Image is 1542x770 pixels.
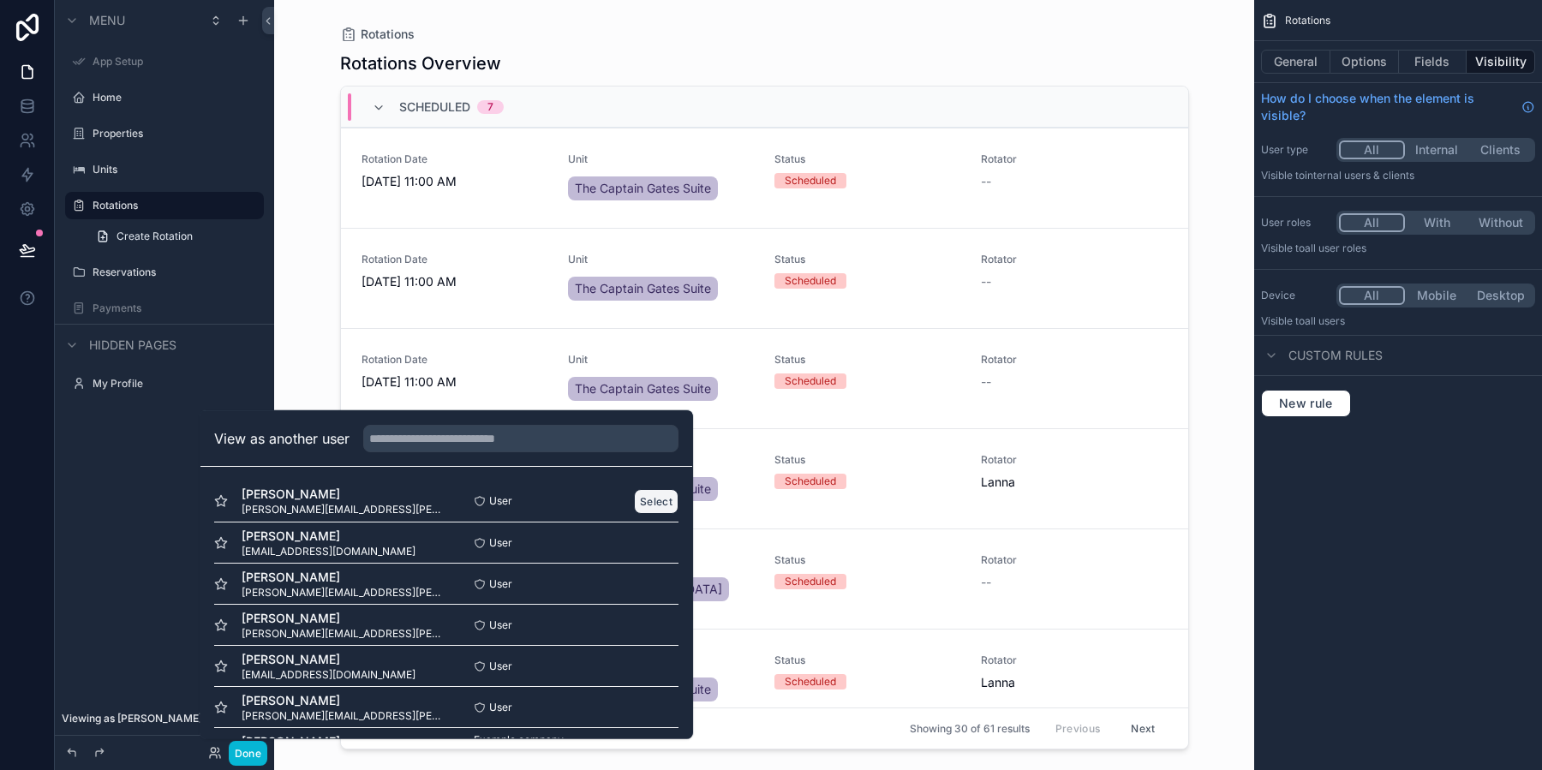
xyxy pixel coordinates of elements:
[229,741,267,766] button: Done
[93,199,254,212] label: Rotations
[93,266,260,279] label: Reservations
[1405,286,1469,305] button: Mobile
[93,91,260,104] label: Home
[242,527,415,544] span: [PERSON_NAME]
[1399,50,1467,74] button: Fields
[242,626,446,640] span: [PERSON_NAME][EMAIL_ADDRESS][PERSON_NAME][DOMAIN_NAME]
[634,488,678,513] button: Select
[489,618,512,631] span: User
[62,712,202,725] span: Viewing as [PERSON_NAME]
[1119,715,1167,742] button: Next
[487,100,493,114] div: 7
[910,722,1030,736] span: Showing 30 of 61 results
[214,428,350,449] h2: View as another user
[242,503,446,516] span: [PERSON_NAME][EMAIL_ADDRESS][PERSON_NAME][DOMAIN_NAME]
[1305,242,1366,254] span: All user roles
[1272,396,1340,411] span: New rule
[242,667,415,681] span: [EMAIL_ADDRESS][DOMAIN_NAME]
[489,576,512,590] span: User
[93,301,260,315] label: Payments
[242,568,446,585] span: [PERSON_NAME]
[242,650,415,667] span: [PERSON_NAME]
[89,12,125,29] span: Menu
[242,732,415,749] span: [PERSON_NAME]
[1261,169,1535,182] p: Visible to
[489,659,512,672] span: User
[242,708,446,722] span: [PERSON_NAME][EMAIL_ADDRESS][PERSON_NAME][DOMAIN_NAME]
[1261,314,1535,328] p: Visible to
[1261,90,1515,124] span: How do I choose when the element is visible?
[399,98,470,116] span: Scheduled
[93,55,260,69] label: App Setup
[89,337,176,354] span: Hidden pages
[1405,140,1469,159] button: Internal
[1305,169,1414,182] span: Internal users & clients
[1339,140,1405,159] button: All
[489,700,512,713] span: User
[1261,289,1330,302] label: Device
[93,377,260,391] label: My Profile
[1339,213,1405,232] button: All
[242,691,446,708] span: [PERSON_NAME]
[242,486,446,503] span: [PERSON_NAME]
[1261,50,1330,74] button: General
[117,230,193,243] span: Create Rotation
[242,585,446,599] span: [PERSON_NAME][EMAIL_ADDRESS][PERSON_NAME][DOMAIN_NAME]
[1305,314,1345,327] span: all users
[242,544,415,558] span: [EMAIL_ADDRESS][DOMAIN_NAME]
[1467,50,1535,74] button: Visibility
[1261,143,1330,157] label: User type
[1405,213,1469,232] button: With
[489,494,512,508] span: User
[1468,286,1533,305] button: Desktop
[1261,390,1351,417] button: New rule
[93,127,260,140] label: Properties
[1261,242,1535,255] p: Visible to
[1339,286,1405,305] button: All
[1468,140,1533,159] button: Clients
[1288,347,1383,364] span: Custom rules
[489,535,512,549] span: User
[1285,14,1330,27] span: Rotations
[93,163,260,176] label: Units
[242,609,446,626] span: [PERSON_NAME]
[474,732,564,746] span: Example company
[1261,90,1535,124] a: How do I choose when the element is visible?
[1468,213,1533,232] button: Without
[1261,216,1330,230] label: User roles
[1330,50,1399,74] button: Options
[86,223,264,250] a: Create Rotation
